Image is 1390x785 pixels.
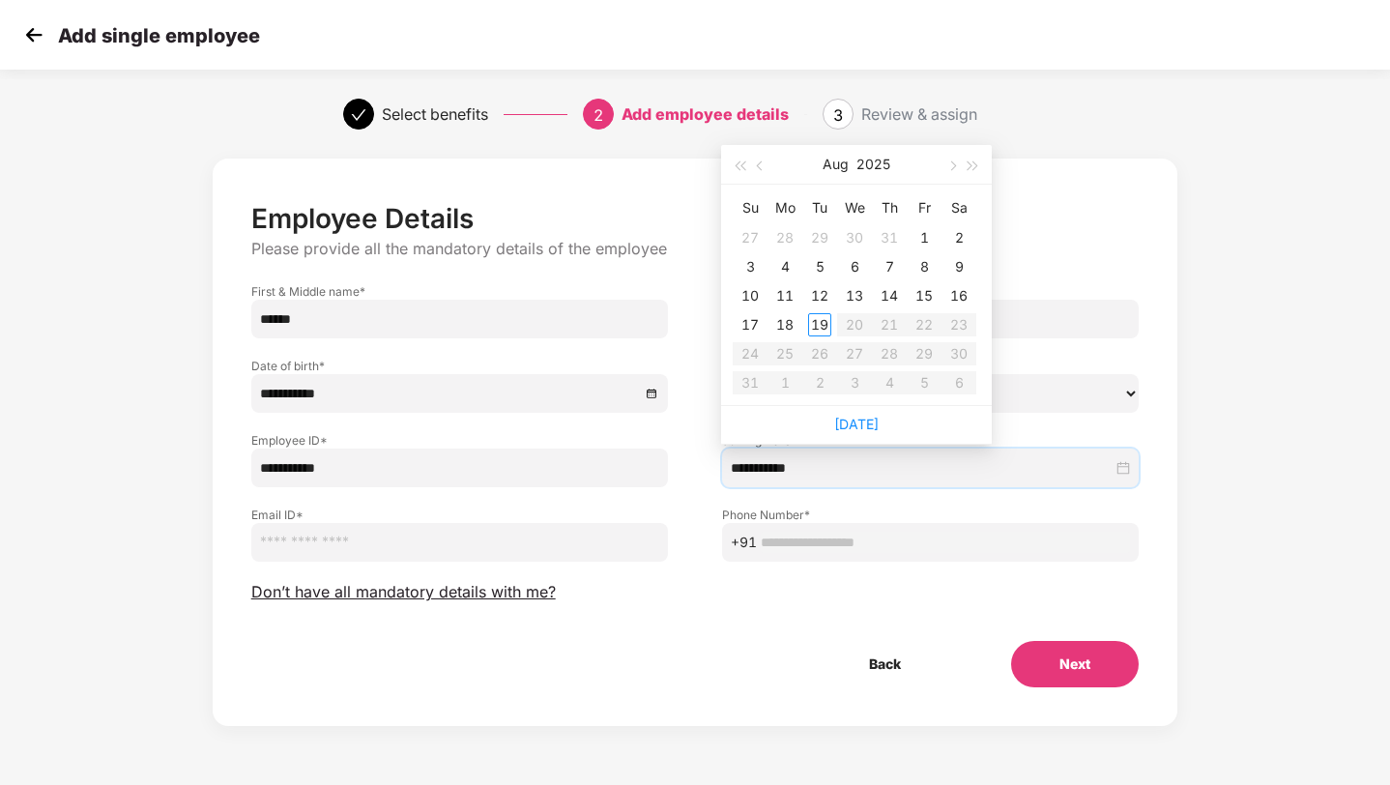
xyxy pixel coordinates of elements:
div: 5 [808,255,831,278]
div: 14 [878,284,901,307]
div: 16 [947,284,970,307]
th: Sa [941,192,976,223]
div: 29 [808,226,831,249]
button: Back [821,641,949,687]
div: 6 [843,255,866,278]
label: Email ID [251,507,668,523]
div: 10 [738,284,762,307]
div: 13 [843,284,866,307]
p: Add single employee [58,24,260,47]
td: 2025-08-07 [872,252,907,281]
div: 3 [738,255,762,278]
td: 2025-08-02 [941,223,976,252]
th: Tu [802,192,837,223]
div: 11 [773,284,796,307]
div: 2 [947,226,970,249]
span: +91 [731,532,757,553]
td: 2025-08-14 [872,281,907,310]
button: Next [1011,641,1139,687]
div: 9 [947,255,970,278]
td: 2025-07-27 [733,223,767,252]
td: 2025-08-01 [907,223,941,252]
td: 2025-07-30 [837,223,872,252]
td: 2025-08-09 [941,252,976,281]
td: 2025-08-06 [837,252,872,281]
div: Select benefits [382,99,488,130]
td: 2025-08-13 [837,281,872,310]
td: 2025-08-10 [733,281,767,310]
div: Add employee details [622,99,789,130]
td: 2025-08-17 [733,310,767,339]
td: 2025-08-04 [767,252,802,281]
div: 31 [878,226,901,249]
button: 2025 [856,145,890,184]
div: 27 [738,226,762,249]
td: 2025-08-15 [907,281,941,310]
span: 2 [594,105,603,125]
div: 17 [738,313,762,336]
a: [DATE] [834,416,879,432]
th: Th [872,192,907,223]
td: 2025-08-19 [802,310,837,339]
td: 2025-08-03 [733,252,767,281]
div: 15 [912,284,936,307]
span: Don’t have all mandatory details with me? [251,582,556,602]
div: 30 [843,226,866,249]
div: 19 [808,313,831,336]
div: 4 [773,255,796,278]
div: 8 [912,255,936,278]
td: 2025-08-16 [941,281,976,310]
label: Date of birth [251,358,668,374]
div: 18 [773,313,796,336]
label: First & Middle name [251,283,668,300]
td: 2025-08-05 [802,252,837,281]
th: Mo [767,192,802,223]
td: 2025-07-29 [802,223,837,252]
p: Employee Details [251,202,1140,235]
div: 12 [808,284,831,307]
td: 2025-07-31 [872,223,907,252]
label: Phone Number [722,507,1139,523]
td: 2025-07-28 [767,223,802,252]
th: We [837,192,872,223]
div: 28 [773,226,796,249]
div: Review & assign [861,99,977,130]
img: svg+xml;base64,PHN2ZyB4bWxucz0iaHR0cDovL3d3dy53My5vcmcvMjAwMC9zdmciIHdpZHRoPSIzMCIgaGVpZ2h0PSIzMC... [19,20,48,49]
label: Employee ID [251,432,668,449]
td: 2025-08-18 [767,310,802,339]
td: 2025-08-08 [907,252,941,281]
div: 7 [878,255,901,278]
span: 3 [833,105,843,125]
div: 1 [912,226,936,249]
th: Su [733,192,767,223]
td: 2025-08-11 [767,281,802,310]
p: Please provide all the mandatory details of the employee [251,239,1140,259]
th: Fr [907,192,941,223]
button: Aug [823,145,849,184]
span: check [351,107,366,123]
td: 2025-08-12 [802,281,837,310]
